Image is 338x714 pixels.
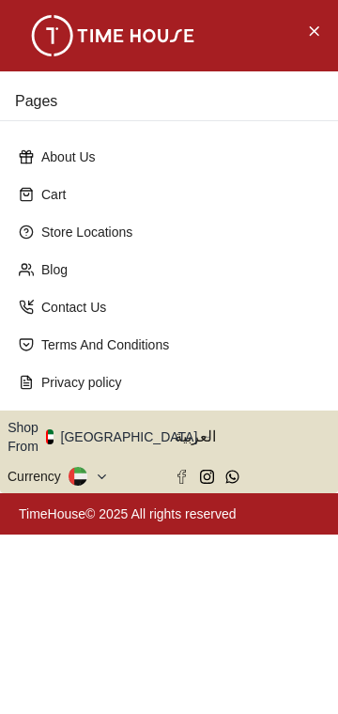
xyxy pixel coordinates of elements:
button: Close Menu [299,15,329,45]
p: Store Locations [41,223,312,241]
img: ... [19,15,207,56]
span: العربية [175,426,330,448]
p: Terms And Conditions [41,335,312,354]
p: Contact Us [41,298,312,317]
a: Facebook [175,470,189,484]
p: About Us [41,147,312,166]
p: Blog [41,260,312,279]
a: Whatsapp [225,470,239,484]
button: العربية [175,418,330,456]
img: United Arab Emirates [46,429,54,444]
div: Currency [8,467,69,486]
a: TimeHouse© 2025 All rights reserved [19,506,237,521]
p: Privacy policy [41,373,312,392]
button: Shop From[GEOGRAPHIC_DATA] [8,418,211,456]
a: Instagram [200,470,214,484]
p: Cart [41,185,312,204]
